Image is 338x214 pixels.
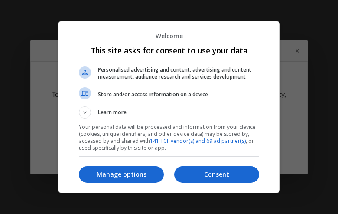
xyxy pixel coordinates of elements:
[174,170,259,179] p: Consent
[98,109,127,119] span: Learn more
[79,32,259,40] p: Welcome
[79,106,259,119] button: Learn more
[79,170,164,179] p: Manage options
[98,66,259,80] span: Personalised advertising and content, advertising and content measurement, audience research and ...
[79,45,259,56] h1: This site asks for consent to use your data
[150,137,246,145] a: 141 TCF vendor(s) and 69 ad partner(s)
[58,21,280,193] div: This site asks for consent to use your data
[174,166,259,183] button: Consent
[79,166,164,183] button: Manage options
[98,91,259,98] span: Store and/or access information on a device
[79,124,259,151] p: Your personal data will be processed and information from your device (cookies, unique identifier...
